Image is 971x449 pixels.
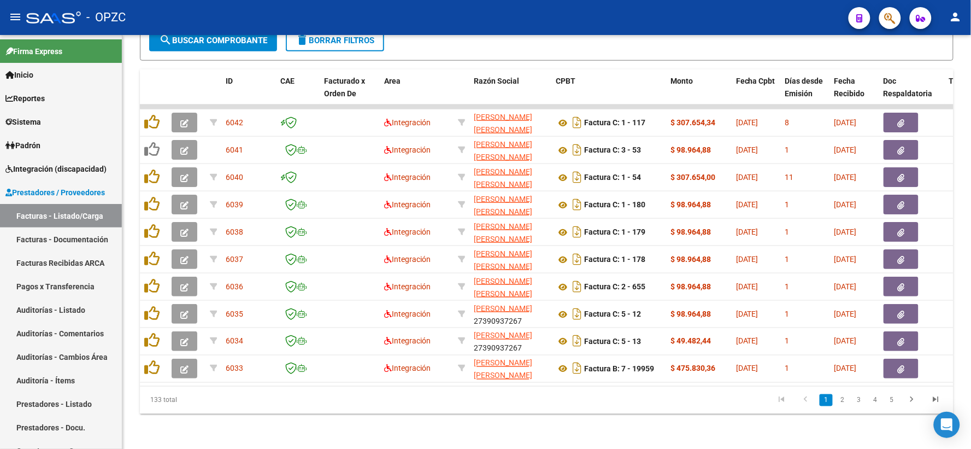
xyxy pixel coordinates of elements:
a: 1 [820,394,833,406]
span: [PERSON_NAME] [PERSON_NAME] [474,359,532,380]
span: [DATE] [834,200,857,209]
strong: Factura C: 1 - 117 [584,119,645,127]
strong: $ 98.964,88 [670,200,711,209]
span: [PERSON_NAME] [PERSON_NAME] [474,113,532,134]
div: 27390937267 [474,330,547,353]
mat-icon: delete [296,33,309,46]
span: [DATE] [834,255,857,264]
span: Integración [384,145,431,154]
span: [DATE] [834,282,857,291]
span: 6034 [226,337,243,346]
span: [PERSON_NAME] [PERSON_NAME] [474,277,532,298]
span: Padrón [5,139,40,151]
span: [DATE] [834,337,857,346]
div: 27397180498 [474,111,547,134]
span: [PERSON_NAME] [PERSON_NAME] [US_STATE] [474,249,532,283]
span: 1 [785,228,790,236]
strong: $ 49.482,44 [670,337,711,346]
strong: Factura C: 1 - 54 [584,173,641,182]
strong: $ 98.964,88 [670,228,711,236]
span: Doc Respaldatoria [884,77,933,98]
button: Borrar Filtros [286,30,384,51]
datatable-header-cell: Fecha Cpbt [732,69,781,118]
span: [DATE] [736,255,758,264]
i: Descargar documento [570,278,584,295]
span: CPBT [556,77,575,85]
span: [DATE] [736,145,758,154]
span: [PERSON_NAME] [PERSON_NAME] [474,140,532,161]
strong: Factura C: 1 - 179 [584,228,645,237]
i: Descargar documento [570,141,584,159]
span: 6042 [226,118,243,127]
span: 1 [785,282,790,291]
i: Descargar documento [570,223,584,241]
span: [DATE] [834,364,857,373]
span: Integración [384,228,431,236]
a: 5 [885,394,898,406]
span: Fecha Cpbt [736,77,775,85]
span: [PERSON_NAME] [PERSON_NAME] [US_STATE] [474,222,532,256]
span: [PERSON_NAME] [PERSON_NAME] [474,167,532,189]
span: [PERSON_NAME] [474,331,532,340]
strong: $ 307.654,00 [670,173,715,182]
span: Integración [384,337,431,346]
span: Integración [384,200,431,209]
div: 27383411292 [474,193,547,216]
i: Descargar documento [570,360,584,377]
span: Días desde Emisión [785,77,823,98]
a: go to previous page [796,394,816,406]
li: page 4 [867,391,884,410]
span: 6041 [226,145,243,154]
span: Monto [670,77,693,85]
span: 11 [785,173,794,182]
datatable-header-cell: Area [380,69,454,118]
i: Descargar documento [570,196,584,213]
span: [DATE] [736,364,758,373]
i: Descargar documento [570,250,584,268]
div: 133 total [140,387,301,414]
span: 1 [785,337,790,346]
a: 2 [836,394,849,406]
span: [DATE] [834,228,857,236]
span: 6035 [226,310,243,318]
datatable-header-cell: Días desde Emisión [781,69,830,118]
datatable-header-cell: CAE [276,69,320,118]
div: 27383411292 [474,220,547,243]
mat-icon: search [159,33,172,46]
datatable-header-cell: Fecha Recibido [830,69,879,118]
strong: $ 98.964,88 [670,310,711,318]
span: 6037 [226,255,243,264]
span: [DATE] [736,118,758,127]
span: [DATE] [736,173,758,182]
span: Sistema [5,116,41,128]
span: [DATE] [736,282,758,291]
strong: $ 307.654,34 [670,118,715,127]
span: [PERSON_NAME] [PERSON_NAME] [US_STATE] [474,195,532,229]
div: 27433927481 [474,166,547,189]
span: Inicio [5,69,33,81]
a: go to next page [902,394,922,406]
div: 27314095818 [474,138,547,161]
span: Integración [384,255,431,264]
datatable-header-cell: ID [221,69,276,118]
span: 1 [785,364,790,373]
span: Area [384,77,401,85]
a: go to last page [926,394,946,406]
li: page 2 [834,391,851,410]
span: [DATE] [736,200,758,209]
i: Descargar documento [570,305,584,323]
a: 3 [852,394,866,406]
span: 8 [785,118,790,127]
strong: Factura C: 1 - 180 [584,201,645,209]
strong: Factura B: 7 - 19959 [584,365,654,374]
span: Borrar Filtros [296,36,374,45]
span: Firma Express [5,45,62,57]
span: 6038 [226,228,243,236]
span: - OPZC [86,5,126,30]
i: Descargar documento [570,168,584,186]
li: page 5 [884,391,900,410]
span: Integración [384,282,431,291]
strong: Factura C: 5 - 12 [584,310,641,319]
span: [DATE] [834,173,857,182]
span: [DATE] [736,310,758,318]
